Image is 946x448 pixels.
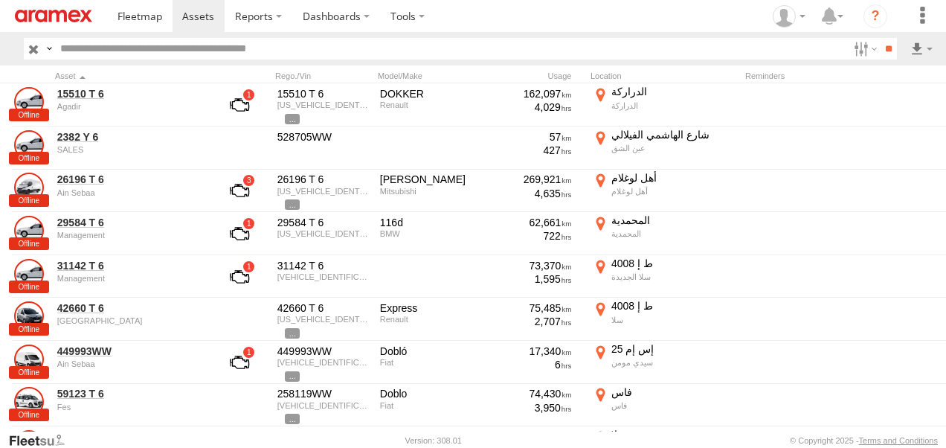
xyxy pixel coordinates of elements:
[285,371,300,382] span: View Asset Details to show all tags
[498,387,572,400] div: 74,430
[498,144,572,157] div: 427
[380,229,487,238] div: BMW
[380,301,487,315] div: Express
[498,345,572,358] div: 17,340
[498,87,572,100] div: 162,097
[277,216,370,229] div: 29584 T 6
[212,216,267,252] a: View Asset with Fault/s
[57,274,202,283] div: undefined
[611,315,737,325] div: سلا
[380,87,487,100] div: DOKKER
[611,257,737,270] div: ط إ 4008
[591,257,739,297] label: Click to View Current Location
[277,259,370,272] div: 31142 T 6
[495,71,585,81] div: Usage
[611,228,737,239] div: المحمدية
[591,85,739,125] label: Click to View Current Location
[277,130,370,144] div: 528705WW
[14,87,44,117] a: View Asset Details
[591,385,739,426] label: Click to View Current Location
[15,10,92,22] img: aramex-logo.svg
[591,171,739,211] label: Click to View Current Location
[405,436,462,445] div: Version: 308.01
[498,301,572,315] div: 75,485
[498,401,572,415] div: 3,950
[277,173,370,186] div: 26196 T 6
[859,436,938,445] a: Terms and Conditions
[277,272,370,281] div: VXKUBYHTKN4296424
[498,229,572,243] div: 722
[14,387,44,417] a: View Asset Details
[277,301,370,315] div: 42660 T 6
[14,130,44,160] a: View Asset Details
[212,87,267,123] a: View Asset with Fault/s
[611,385,737,399] div: فاس
[498,315,572,328] div: 2,707
[848,38,880,60] label: Search Filter Options
[380,358,487,367] div: Fiat
[277,430,370,444] div: 258121WW
[591,71,739,81] div: Location
[380,387,487,400] div: Doblo
[745,71,857,81] div: Reminders
[380,401,487,410] div: Fiat
[55,71,204,81] div: Click to Sort
[57,387,202,400] a: 59123 T 6
[611,143,737,153] div: عين الشق
[57,345,202,358] a: 449993WW
[277,187,370,196] div: ZCFCA35A2ND706523
[277,87,370,100] div: 15510 T 6
[380,187,487,196] div: Mitsubishi
[285,199,300,210] span: View Asset Details to show all tags
[8,433,77,448] a: Visit our Website
[277,401,370,410] div: VYFEF9HPAPJ767390
[498,216,572,229] div: 62,661
[498,173,572,186] div: 269,921
[611,100,737,111] div: الدراركة
[212,259,267,295] a: View Asset with Fault/s
[212,173,267,208] a: View Asset with Fault/s
[277,100,370,109] div: VF1RJK00068235586
[498,130,572,144] div: 57
[498,272,572,286] div: 1,595
[57,430,202,444] a: 59125 T 6
[57,102,202,111] div: undefined
[57,216,202,229] a: 29584 T 6
[611,186,737,196] div: أهل لوغلام
[498,100,572,114] div: 4,029
[57,87,202,100] a: 15510 T 6
[380,216,487,229] div: 116d
[611,214,737,227] div: المحمدية
[498,187,572,200] div: 4,635
[611,357,737,368] div: سيدي مومن
[380,430,487,444] div: Doblo
[611,400,737,411] div: فاس
[380,345,487,358] div: Dobló
[380,315,487,324] div: Renault
[285,328,300,339] span: View Asset Details to show all tags
[611,128,737,141] div: شارع الهاشمي الفيلالي
[277,358,370,367] div: VYFEF9HPARN522389
[14,301,44,331] a: View Asset Details
[611,272,737,282] div: سلا الجديدة
[277,345,370,358] div: 449993WW
[909,38,934,60] label: Export results as...
[57,316,202,325] div: undefined
[591,342,739,383] label: Click to View Current Location
[277,229,370,238] div: WBA7M710705V65243
[277,387,370,400] div: 258119WW
[591,214,739,254] label: Click to View Current Location
[57,403,202,412] div: undefined
[863,4,887,28] i: ?
[57,259,202,272] a: 31142 T 6
[611,85,737,98] div: الدراركة
[498,430,572,444] div: 54,150
[768,5,811,28] div: Hicham Abourifa
[378,71,489,81] div: Model/Make
[57,188,202,197] div: undefined
[498,259,572,272] div: 73,370
[14,259,44,289] a: View Asset Details
[57,359,202,368] div: undefined
[277,315,370,324] div: VF1RJK00670324157
[611,171,737,185] div: أهل لوغلام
